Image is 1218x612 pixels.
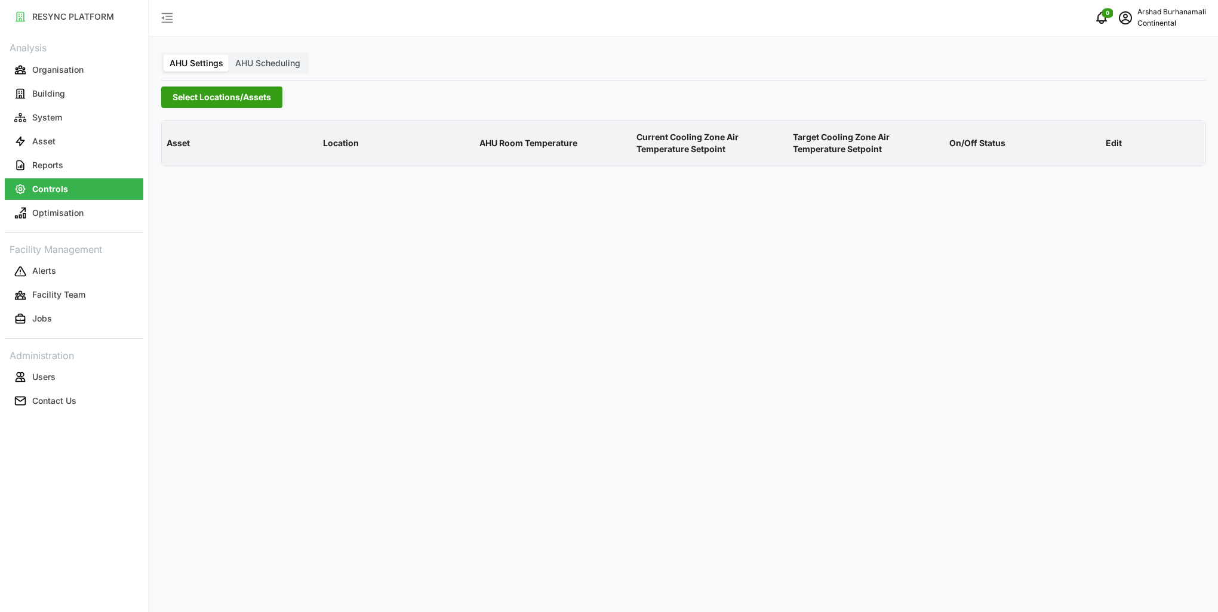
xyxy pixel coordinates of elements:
p: Organisation [32,64,84,76]
button: notifications [1090,6,1114,30]
p: System [32,112,62,123]
p: RESYNC PLATFORM [32,11,114,23]
button: Building [5,83,143,104]
a: Asset [5,129,143,153]
a: System [5,106,143,129]
span: 0 [1106,9,1109,17]
p: Users [32,371,56,383]
p: Asset [32,135,56,147]
p: On/Off Status [947,128,1099,159]
p: Facility Team [32,289,85,301]
p: Facility Management [5,240,143,257]
p: Location [321,128,472,159]
p: Edit [1103,128,1203,159]
p: Administration [5,346,143,363]
p: Continental [1137,18,1206,29]
button: Optimisation [5,202,143,224]
span: Select Locations/Assets [173,87,271,107]
a: Organisation [5,58,143,82]
button: Users [5,366,143,388]
p: Analysis [5,38,143,55]
p: Controls [32,183,68,195]
button: RESYNC PLATFORM [5,6,143,27]
a: Users [5,365,143,389]
p: Jobs [32,313,52,324]
button: System [5,107,143,128]
a: Facility Team [5,283,143,307]
button: Select Locations/Assets [161,86,282,108]
button: Controls [5,178,143,200]
button: Asset [5,131,143,152]
a: RESYNC PLATFORM [5,5,143,29]
button: Reports [5,154,143,176]
button: Jobs [5,308,143,330]
p: Reports [32,159,63,171]
p: Target Cooling Zone Air Temperature Setpoint [791,122,942,165]
a: Optimisation [5,201,143,225]
a: Contact Us [5,389,143,413]
p: Current Cooling Zone Air Temperature Setpoint [634,122,786,165]
p: Contact Us [32,395,76,407]
a: Building [5,82,143,106]
span: AHU Scheduling [235,58,300,68]
button: schedule [1114,6,1137,30]
button: Facility Team [5,285,143,306]
span: AHU Settings [170,58,223,68]
a: Jobs [5,307,143,331]
p: Arshad Burhanamali [1137,7,1206,18]
button: Alerts [5,261,143,282]
a: Alerts [5,259,143,283]
p: Building [32,88,65,100]
p: Optimisation [32,207,84,219]
a: Controls [5,177,143,201]
button: Contact Us [5,390,143,412]
p: AHU Room Temperature [477,128,629,159]
p: Alerts [32,265,56,277]
p: Asset [164,128,316,159]
button: Organisation [5,59,143,81]
a: Reports [5,153,143,177]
